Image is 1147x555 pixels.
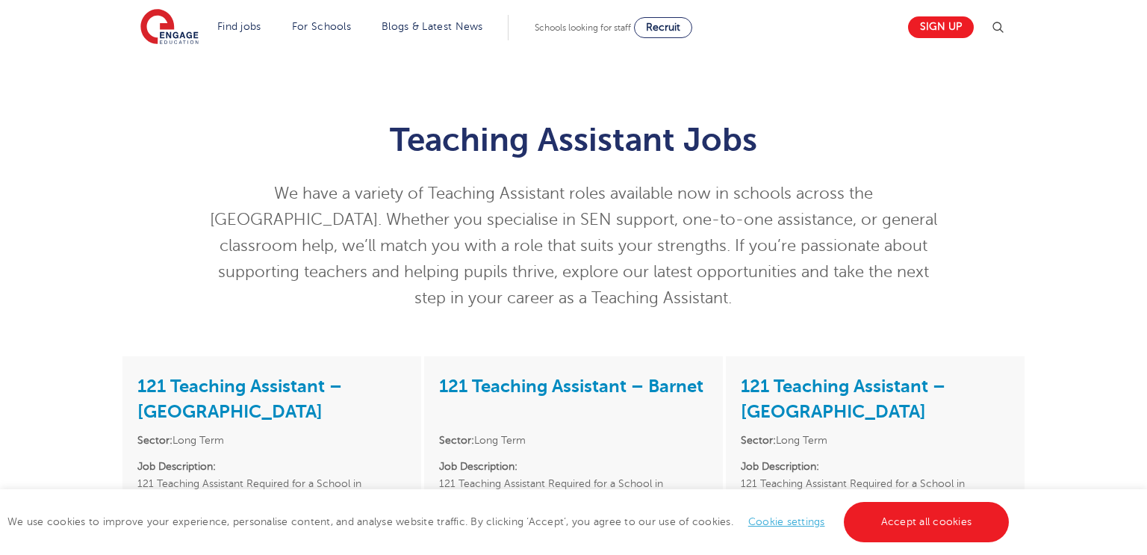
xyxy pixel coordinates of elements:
[439,376,703,397] a: 121 Teaching Assistant – Barnet
[741,432,1010,449] li: Long Term
[634,17,692,38] a: Recruit
[7,516,1013,527] span: We use cookies to improve your experience, personalise content, and analyse website traffic. By c...
[439,432,708,449] li: Long Term
[439,461,517,472] strong: Job Description:
[741,458,1010,544] p: 121 Teaching Assistant Required for a School in [GEOGRAPHIC_DATA] About the role: At Engage Educa...
[741,376,945,422] a: 121 Teaching Assistant – [GEOGRAPHIC_DATA]
[741,461,819,472] strong: Job Description:
[137,461,216,472] strong: Job Description:
[908,16,974,38] a: Sign up
[535,22,631,33] span: Schools looking for staff
[208,181,940,311] p: We have a variety of Teaching Assistant roles available now in schools across the [GEOGRAPHIC_DAT...
[439,458,708,544] p: 121 Teaching Assistant Required for a School in [GEOGRAPHIC_DATA] About the role: At Engage Educa...
[646,22,680,33] span: Recruit
[741,435,776,446] strong: Sector:
[844,502,1010,542] a: Accept all cookies
[137,435,172,446] strong: Sector:
[137,458,406,544] p: 121 Teaching Assistant Required for a School in [GEOGRAPHIC_DATA] About the role: At Engage Educa...
[748,516,825,527] a: Cookie settings
[208,121,940,158] h1: Teaching Assistant Jobs
[292,21,351,32] a: For Schools
[382,21,483,32] a: Blogs & Latest News
[439,435,474,446] strong: Sector:
[217,21,261,32] a: Find jobs
[137,432,406,449] li: Long Term
[137,376,342,422] a: 121 Teaching Assistant – [GEOGRAPHIC_DATA]
[140,9,199,46] img: Engage Education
